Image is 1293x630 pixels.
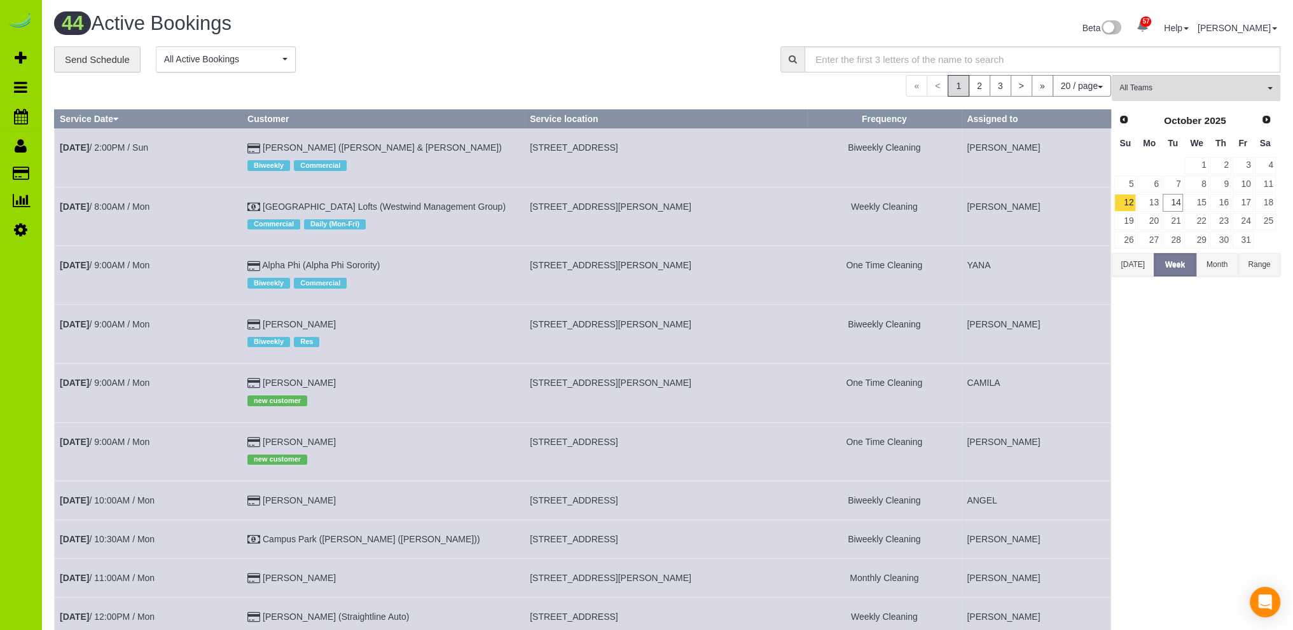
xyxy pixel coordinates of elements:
td: Frequency [807,481,962,520]
span: 2025 [1204,115,1226,126]
a: 1 [1184,157,1208,174]
a: > [1011,75,1032,97]
td: Frequency [807,246,962,305]
td: Service location [525,305,807,363]
i: Credit Card Payment [247,574,260,583]
button: Week [1154,253,1196,277]
span: All Active Bookings [164,53,279,65]
a: Prev [1115,111,1133,129]
a: 19 [1114,213,1136,230]
a: 21 [1163,213,1184,230]
td: Assigned to [962,246,1111,305]
a: 6 [1137,175,1161,193]
a: [PERSON_NAME] [263,495,336,505]
b: [DATE] [60,202,89,212]
a: 17 [1233,194,1254,211]
button: All Active Bookings [156,46,296,72]
th: Service Date [55,110,242,128]
a: 3 [990,75,1011,97]
a: » [1032,75,1053,97]
span: 1 [948,75,969,97]
a: [DATE]/ 9:00AM / Mon [60,260,149,270]
td: Assigned to [962,128,1111,187]
button: All Teams [1112,75,1280,101]
td: Frequency [807,559,962,598]
span: Biweekly [247,337,290,347]
button: Range [1238,253,1280,277]
input: Enter the first 3 letters of the name to search [805,46,1280,72]
i: Check Payment [247,535,260,544]
a: [PERSON_NAME] [263,437,336,447]
img: New interface [1100,20,1121,37]
a: 31 [1233,231,1254,249]
a: 9 [1210,175,1231,193]
span: Wednesday [1190,138,1203,148]
span: [STREET_ADDRESS] [530,495,618,505]
b: [DATE] [60,612,89,622]
a: 7 [1163,175,1184,193]
a: 18 [1255,194,1276,211]
td: Service location [525,364,807,422]
i: Credit Card Payment [247,438,260,447]
span: 44 [54,11,91,35]
a: 20 [1137,213,1161,230]
span: Daily (Mon-Fri) [304,219,366,229]
h1: Active Bookings [54,13,658,34]
td: Frequency [807,128,962,187]
td: Service location [525,559,807,598]
a: 57 [1130,13,1155,41]
a: 16 [1210,194,1231,211]
a: 14 [1163,194,1184,211]
td: Customer [242,305,525,363]
td: Service location [525,246,807,305]
b: [DATE] [60,437,89,447]
i: Credit Card Payment [247,144,260,153]
a: [PERSON_NAME] [263,573,336,583]
td: Customer [242,246,525,305]
td: Customer [242,422,525,481]
a: 28 [1163,231,1184,249]
td: Frequency [807,305,962,363]
button: [DATE] [1112,253,1154,277]
a: Help [1164,23,1189,33]
td: Service location [525,187,807,245]
a: 25 [1255,213,1276,230]
td: Customer [242,187,525,245]
span: Biweekly [247,160,290,170]
i: Credit Card Payment [247,379,260,388]
span: Biweekly [247,278,290,288]
span: Commercial [294,278,347,288]
a: 4 [1255,157,1276,174]
span: new customer [247,395,307,406]
a: 10 [1233,175,1254,193]
a: [DATE]/ 12:00PM / Mon [60,612,155,622]
td: Frequency [807,364,962,422]
b: [DATE] [60,142,89,153]
i: Check Payment [247,203,260,212]
a: Send Schedule [54,46,141,73]
nav: Pagination navigation [906,75,1111,97]
a: 22 [1184,213,1208,230]
td: Schedule date [55,422,242,481]
td: Schedule date [55,187,242,245]
span: [STREET_ADDRESS][PERSON_NAME] [530,319,691,329]
span: [STREET_ADDRESS] [530,437,618,447]
td: Service location [525,520,807,559]
a: 13 [1137,194,1161,211]
td: Frequency [807,520,962,559]
a: [PERSON_NAME] ([PERSON_NAME] & [PERSON_NAME]) [263,142,502,153]
td: Assigned to [962,520,1111,559]
th: Customer [242,110,525,128]
a: [DATE]/ 9:00AM / Mon [60,378,149,388]
span: 57 [1140,17,1151,27]
a: [DATE]/ 11:00AM / Mon [60,573,155,583]
th: Frequency [807,110,962,128]
td: Assigned to [962,481,1111,520]
i: Credit Card Payment [247,613,260,622]
td: Assigned to [962,422,1111,481]
span: new customer [247,455,307,465]
a: [PERSON_NAME] [1198,23,1277,33]
a: [DATE]/ 9:00AM / Mon [60,437,149,447]
a: 11 [1255,175,1276,193]
td: Schedule date [55,559,242,598]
